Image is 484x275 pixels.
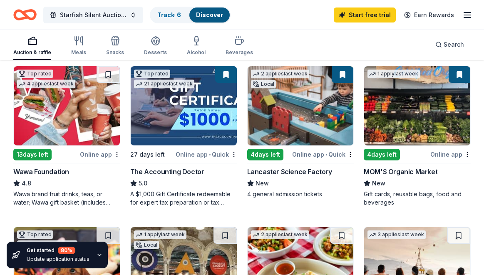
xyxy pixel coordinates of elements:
button: Track· 6Discover [150,7,231,23]
div: Auction & raffle [13,49,51,56]
div: 2 applies last week [251,230,309,239]
div: 80 % [58,247,75,254]
span: 4.8 [22,178,31,188]
a: Image for MOM'S Organic Market1 applylast week4days leftOnline appMOM'S Organic MarketNewGift car... [364,66,471,207]
span: New [256,178,269,188]
a: Earn Rewards [399,7,459,22]
div: Online app Quick [292,149,354,160]
div: Top rated [17,70,53,78]
a: Track· 6 [157,11,181,18]
img: Image for MOM'S Organic Market [364,66,470,145]
div: 27 days left [130,150,165,160]
a: Home [13,5,37,25]
div: Online app Quick [176,149,237,160]
img: Image for Lancaster Science Factory [248,66,354,145]
div: Desserts [144,49,167,56]
div: 13 days left [13,149,52,160]
div: Update application status [27,256,89,262]
div: Get started [27,247,89,254]
div: Top rated [134,70,170,78]
div: Local [251,80,276,88]
span: New [372,178,385,188]
button: Meals [71,32,86,60]
img: Image for The Accounting Doctor [131,66,237,145]
div: 4 general admission tickets [247,190,354,198]
a: Start free trial [334,7,396,22]
div: Lancaster Science Factory [247,167,332,177]
span: 5.0 [139,178,147,188]
div: 1 apply last week [134,230,186,239]
div: Meals [71,49,86,56]
div: Alcohol [187,49,206,56]
button: Search [429,36,471,53]
span: • [325,151,327,158]
img: Image for Wawa Foundation [14,66,120,145]
div: MOM'S Organic Market [364,167,437,177]
div: Snacks [106,49,124,56]
button: Beverages [226,32,253,60]
div: A $1,000 Gift Certificate redeemable for expert tax preparation or tax resolution services—recipi... [130,190,237,207]
div: Online app [430,149,471,160]
a: Discover [196,11,223,18]
div: 1 apply last week [367,70,420,78]
span: • [209,151,211,158]
div: Beverages [226,49,253,56]
div: Wawa brand fruit drinks, teas, or water; Wawa gift basket (includes Wawa products and coupons) [13,190,120,207]
div: Wawa Foundation [13,167,69,177]
button: Snacks [106,32,124,60]
div: 2 applies last week [251,70,309,78]
a: Image for Wawa FoundationTop rated4 applieslast week13days leftOnline appWawa Foundation4.8Wawa b... [13,66,120,207]
div: 4 days left [364,149,400,160]
span: Starfish Silent Auction 2025 [60,10,127,20]
a: Image for The Accounting DoctorTop rated21 applieslast week27 days leftOnline app•QuickThe Accoun... [130,66,237,207]
div: Local [134,241,159,249]
button: Desserts [144,32,167,60]
div: 3 applies last week [367,230,426,239]
button: Alcohol [187,32,206,60]
div: 21 applies last week [134,80,194,88]
div: Online app [80,149,120,160]
div: 4 applies last week [17,80,75,88]
a: Image for Lancaster Science Factory2 applieslast weekLocal4days leftOnline app•QuickLancaster Sci... [247,66,354,198]
div: 4 days left [247,149,283,160]
button: Starfish Silent Auction 2025 [43,7,143,23]
button: Auction & raffle [13,32,51,60]
div: Gift cards, reusable bags, food and beverages [364,190,471,207]
div: Top rated [17,230,53,239]
div: The Accounting Doctor [130,167,204,177]
span: Search [444,40,464,50]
